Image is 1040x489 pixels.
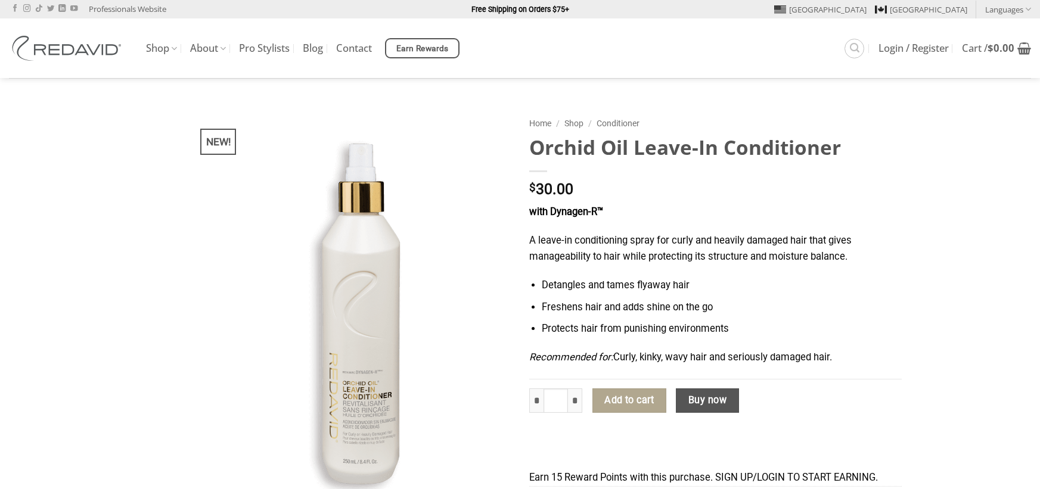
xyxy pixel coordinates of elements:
span: Login / Register [878,43,949,53]
a: Follow on Instagram [23,5,30,13]
a: View cart [962,35,1031,61]
a: Login / Register [878,38,949,59]
strong: Free Shipping on Orders $75+ [471,5,569,14]
a: Blog [303,38,323,59]
a: Shop [564,119,583,128]
li: Detangles and tames flyaway hair [542,278,901,294]
strong: with Dynagen-R™ [529,206,603,217]
span: $ [529,182,536,194]
button: Buy now [676,388,738,413]
a: Follow on YouTube [70,5,77,13]
span: Earn Rewards [396,42,449,55]
a: Shop [146,37,177,60]
span: / [588,119,592,128]
a: Home [529,119,551,128]
h1: Orchid Oil Leave-In Conditioner [529,135,902,160]
input: Reduce quantity of Orchid Oil Leave-In Conditioner [529,388,544,413]
a: Follow on TikTok [35,5,42,13]
button: Add to cart [592,388,666,413]
bdi: 30.00 [529,180,573,198]
span: $ [988,41,994,55]
a: Pro Stylists [239,38,290,59]
a: About [190,37,226,60]
img: REDAVID Salon Products | United States [9,36,128,61]
span: Cart / [962,43,1014,53]
a: Conditioner [597,119,639,128]
a: Follow on LinkedIn [58,5,66,13]
p: Curly, kinky, wavy hair and seriously damaged hair. [529,350,902,366]
a: Follow on Twitter [47,5,54,13]
nav: Breadcrumb [529,117,902,130]
span: / [556,119,560,128]
a: [GEOGRAPHIC_DATA] [875,1,967,18]
li: Protects hair from punishing environments [542,321,901,337]
a: [GEOGRAPHIC_DATA] [774,1,867,18]
a: Search [845,39,864,58]
a: Contact [336,38,372,59]
p: A leave-in conditioning spray for curly and heavily damaged hair that gives manageability to hair... [529,233,902,264]
div: Earn 15 Reward Points with this purchase. SIGN UP/LOGIN TO START EARNING. [529,470,902,486]
li: Freshens hair and adds shine on the go [542,300,901,316]
a: Languages [985,1,1031,18]
input: Product quantity [544,388,569,413]
a: Follow on Facebook [11,5,18,13]
bdi: 0.00 [988,41,1014,55]
input: Increase quantity of Orchid Oil Leave-In Conditioner [568,388,582,413]
em: Recommended for: [529,351,613,363]
a: Earn Rewards [385,38,460,58]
